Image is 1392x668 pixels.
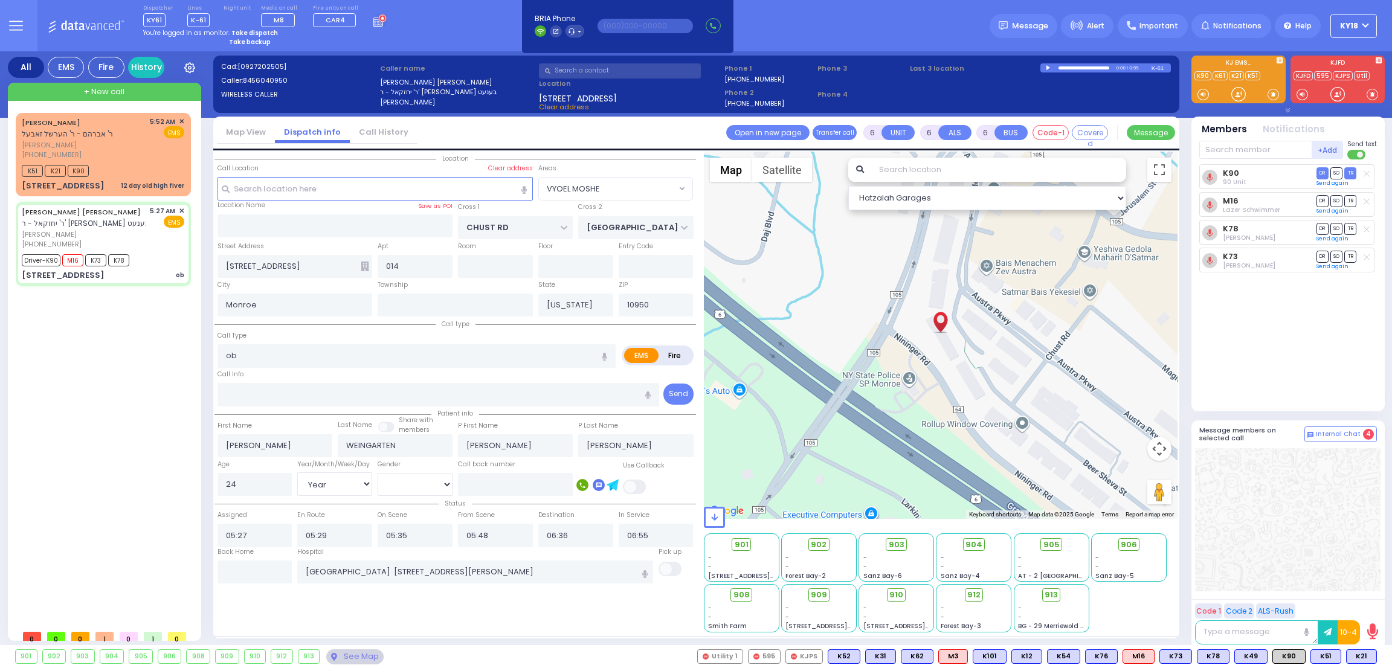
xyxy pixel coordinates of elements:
span: Forest Bay-2 [785,571,826,580]
a: K61 [1213,71,1228,80]
span: DR [1316,167,1329,179]
div: K51 [1310,649,1341,664]
span: - [1018,612,1022,621]
label: [PERSON_NAME] [PERSON_NAME] [380,77,535,88]
span: Phone 2 [724,88,813,98]
span: - [708,603,712,612]
div: BLS [1197,649,1229,664]
div: BLS [1047,649,1080,664]
label: On Scene [378,510,407,520]
span: 912 [967,589,981,601]
img: Google [707,503,747,519]
div: M3 [938,649,968,664]
a: K90 [1194,71,1211,80]
a: [PERSON_NAME] [PERSON_NAME] [22,207,141,217]
div: All [8,57,44,78]
span: DR [1316,223,1329,234]
span: Phone 1 [724,63,813,74]
label: Dispatcher [143,5,173,12]
span: 909 [811,589,827,601]
div: K12 [1011,649,1042,664]
strong: Take dispatch [231,28,278,37]
div: 12 day old high fiver [121,181,184,190]
div: K21 [1346,649,1377,664]
span: 913 [1045,589,1058,601]
span: 0 [47,632,65,641]
label: City [217,280,230,290]
span: - [863,603,867,612]
div: 902 [43,650,66,663]
span: 0 [23,632,41,641]
span: SO [1330,251,1342,262]
label: ZIP [619,280,628,290]
span: [PHONE_NUMBER] [22,239,82,249]
span: + New call [84,86,124,98]
div: K73 [1159,649,1192,664]
label: From Scene [458,510,495,520]
span: K90 [68,165,89,177]
span: EMS [164,216,184,228]
span: 908 [733,589,750,601]
label: Caller: [221,75,376,86]
a: Dispatch info [275,126,350,138]
div: 910 [245,650,266,663]
span: [STREET_ADDRESS][PERSON_NAME] [785,621,900,631]
span: - [941,612,944,621]
span: Lazer Schwimmer [1223,205,1280,214]
span: VYOEL MOSHE [539,178,676,199]
div: BLS [1011,649,1042,664]
label: Last 3 location [910,63,1040,74]
button: Transfer call [813,125,857,140]
div: 904 [100,650,124,663]
span: SO [1330,195,1342,207]
label: Apt [378,242,388,251]
a: Send again [1316,207,1348,214]
span: [PERSON_NAME] [22,230,146,240]
label: Turn off text [1347,149,1367,161]
label: State [538,280,555,290]
div: [STREET_ADDRESS] [22,180,105,192]
a: Map View [217,126,275,138]
a: K90 [1223,169,1239,178]
label: Room [458,242,476,251]
a: KJPS [1333,71,1353,80]
label: Destination [538,510,575,520]
img: red-radio-icon.svg [791,654,797,660]
label: Cross 2 [578,202,602,212]
div: ob [176,271,184,280]
span: TR [1344,223,1356,234]
span: - [1018,553,1022,562]
span: K51 [22,165,43,177]
span: 5:27 AM [150,207,175,216]
a: Open this area in Google Maps (opens a new window) [707,503,747,519]
span: TR [1344,195,1356,207]
span: - [1018,603,1022,612]
label: Clear address [488,164,533,173]
span: 1 [95,632,114,641]
span: [PHONE_NUMBER] [22,150,82,159]
a: KJFD [1294,71,1313,80]
span: BRIA Phone [535,13,585,24]
button: Show satellite imagery [752,158,812,182]
span: 902 [811,539,826,551]
small: Share with [399,416,433,425]
label: Caller name [380,63,535,74]
span: 8456040950 [243,75,288,85]
span: K-61 [187,13,210,27]
label: [PHONE_NUMBER] [724,98,784,108]
div: K76 [1085,649,1118,664]
button: Message [1127,125,1175,140]
label: Medic on call [261,5,299,12]
button: KY18 [1330,14,1377,38]
span: 1 [144,632,162,641]
a: Send again [1316,263,1348,270]
label: Call Type [217,331,246,341]
span: 4 [1363,429,1374,440]
span: SO [1330,223,1342,234]
span: - [785,562,789,571]
div: M16 [1123,649,1155,664]
div: ALS [1123,649,1155,664]
span: ✕ [179,206,184,216]
span: Sanz Bay-5 [1095,571,1134,580]
span: Location [436,154,475,163]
